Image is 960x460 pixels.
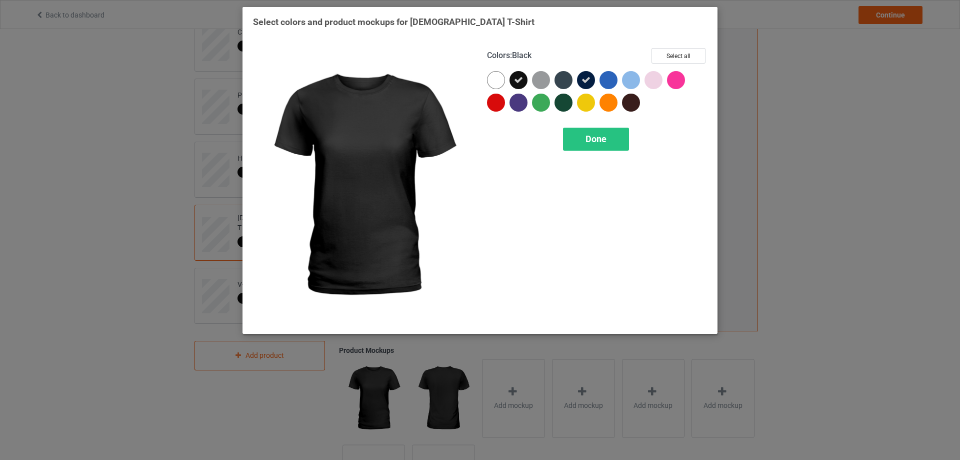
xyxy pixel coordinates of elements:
[651,48,705,64] button: Select all
[253,48,473,323] img: regular.jpg
[487,51,510,60] span: Colors
[585,134,606,144] span: Done
[487,51,531,61] h4: :
[512,51,531,60] span: Black
[253,17,534,27] span: Select colors and product mockups for [DEMOGRAPHIC_DATA] T-Shirt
